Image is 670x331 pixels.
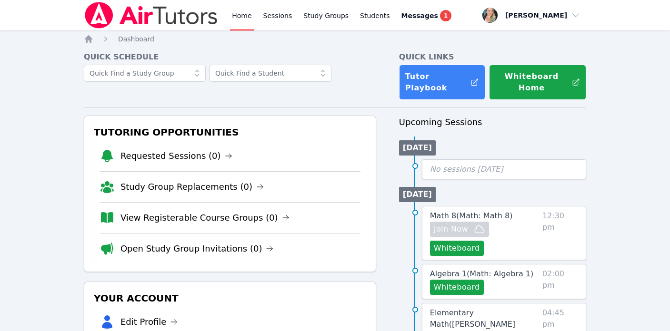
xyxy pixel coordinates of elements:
a: Math 8(Math: Math 8) [430,210,513,222]
span: Algebra 1 ( Math: Algebra 1 ) [430,269,533,278]
h4: Quick Links [399,51,586,63]
h3: Your Account [92,290,368,307]
span: 12:30 pm [542,210,578,256]
a: Open Study Group Invitations (0) [120,242,274,255]
button: Join Now [430,222,489,237]
a: View Registerable Course Groups (0) [120,211,290,224]
h3: Upcoming Sessions [399,116,586,129]
span: Dashboard [118,35,154,43]
input: Quick Find a Study Group [84,65,206,82]
a: Edit Profile [120,315,178,329]
button: Whiteboard Home [489,65,586,100]
a: Algebra 1(Math: Algebra 1) [430,268,533,280]
span: Join Now [434,224,468,235]
span: 1 [440,10,451,21]
a: Study Group Replacements (0) [120,180,264,194]
span: Messages [401,11,438,20]
a: Dashboard [118,34,154,44]
nav: Breadcrumb [84,34,586,44]
span: Math 8 ( Math: Math 8 ) [430,211,513,220]
img: Air Tutors [84,2,219,29]
input: Quick Find a Student [210,65,331,82]
h3: Tutoring Opportunities [92,124,368,141]
button: Whiteboard [430,241,484,256]
span: No sessions [DATE] [430,165,503,174]
li: [DATE] [399,140,436,156]
li: [DATE] [399,187,436,202]
button: Whiteboard [430,280,484,295]
a: Requested Sessions (0) [120,149,232,163]
span: 02:00 pm [542,268,578,295]
a: Tutor Playbook [399,65,485,100]
h4: Quick Schedule [84,51,376,63]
